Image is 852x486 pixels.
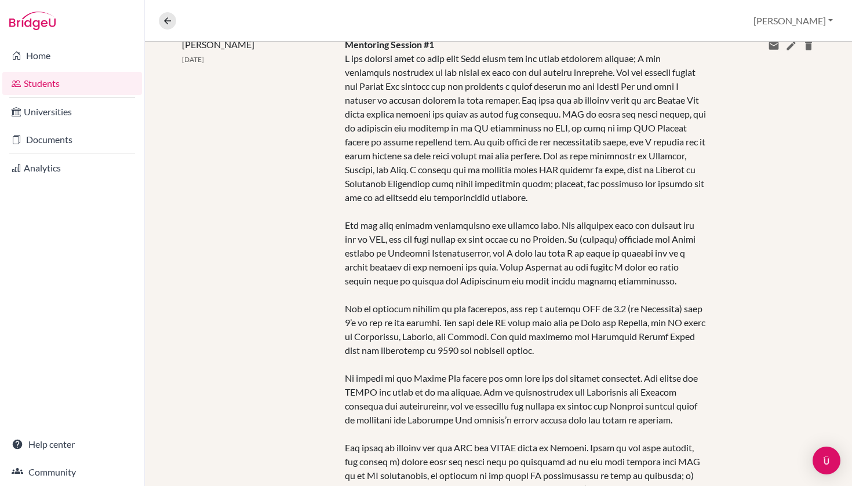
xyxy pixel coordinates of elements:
span: [PERSON_NAME] [182,39,254,50]
a: Home [2,44,142,67]
a: Documents [2,128,142,151]
a: Universities [2,100,142,123]
button: [PERSON_NAME] [748,10,838,32]
a: Analytics [2,156,142,180]
a: Students [2,72,142,95]
a: Help center [2,433,142,456]
div: Open Intercom Messenger [813,447,840,474]
img: Bridge-U [9,12,56,30]
a: Community [2,461,142,484]
span: Mentoring Session #1 [345,39,434,50]
span: [DATE] [182,55,204,64]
